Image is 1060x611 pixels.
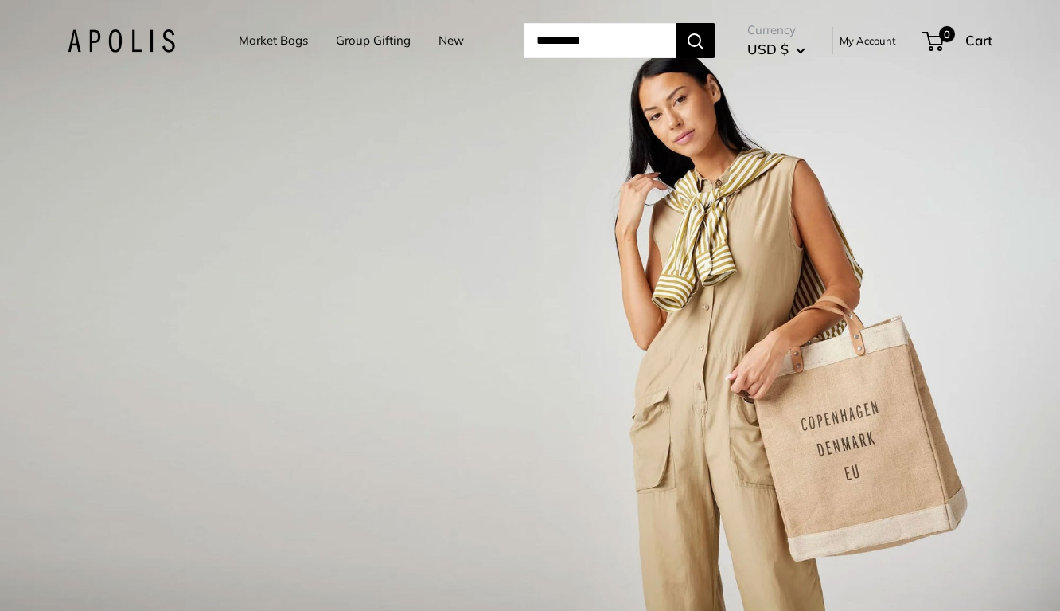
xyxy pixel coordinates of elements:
span: Currency [747,19,805,41]
span: USD $ [747,41,789,57]
a: New [438,29,464,52]
span: Cart [965,32,992,49]
span: 0 [939,26,955,42]
a: Group Gifting [336,29,411,52]
button: USD $ [747,37,805,62]
a: 0 Cart [924,28,992,53]
button: Search [676,23,715,58]
a: My Account [840,31,896,50]
a: Market Bags [239,29,308,52]
img: Apolis [68,29,175,53]
input: Search... [524,23,676,58]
